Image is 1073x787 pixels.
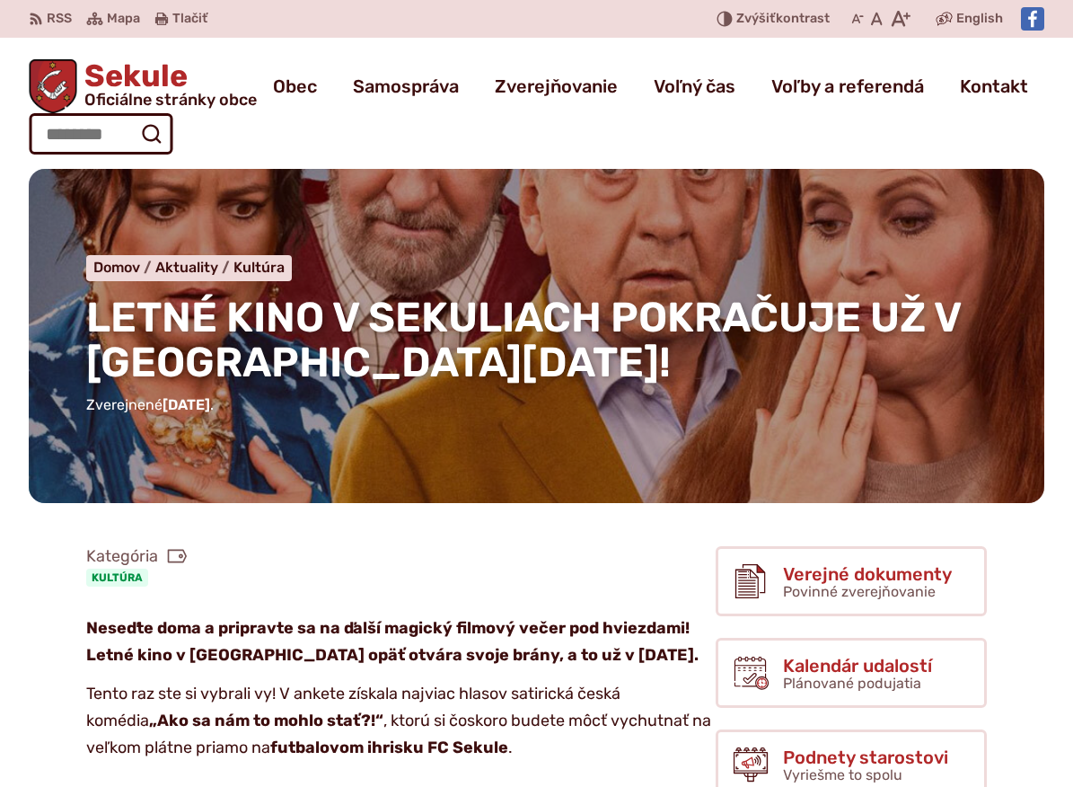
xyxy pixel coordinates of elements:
span: kontrast [736,12,830,27]
span: Mapa [107,8,140,30]
a: Logo Sekule, prejsť na domovskú stránku. [29,59,257,113]
span: Zvýšiť [736,11,776,26]
a: Kalendár udalostí Plánované podujatia [716,638,987,708]
a: Samospráva [353,61,459,111]
span: Povinné zverejňovanie [783,583,936,600]
a: Zverejňovanie [495,61,618,111]
span: Oficiálne stránky obce [84,92,257,108]
a: Aktuality [155,259,233,276]
a: Kultúra [86,569,148,587]
p: Zverejnené . [86,393,987,417]
p: Tento raz ste si vybrali vy! V ankete získala najviac hlasov satirická česká komédia , ktorú si č... [86,681,716,761]
img: Prejsť na Facebook stránku [1021,7,1044,31]
span: Kategória [86,546,187,567]
strong: futbalovom ihrisku FC Sekule [270,738,508,757]
span: Plánované podujatia [783,675,921,692]
span: LETNÉ KINO V SEKULIACH POKRAČUJE UŽ V [GEOGRAPHIC_DATA][DATE]! [86,293,961,388]
span: [DATE] [163,396,210,413]
span: Vyriešme to spolu [783,766,902,783]
img: Prejsť na domovskú stránku [29,59,77,113]
span: Verejné dokumenty [783,564,952,584]
a: Kontakt [960,61,1028,111]
a: Kultúra [233,259,285,276]
span: Tlačiť [172,12,207,27]
span: Sekule [77,61,257,108]
span: Domov [93,259,140,276]
a: Domov [93,259,155,276]
a: English [953,8,1007,30]
span: Podnety starostovi [783,747,948,767]
strong: „Ako sa nám to mohlo stať?!“ [149,711,383,730]
a: Voľby a referendá [771,61,924,111]
a: Voľný čas [654,61,735,111]
a: Obec [273,61,317,111]
span: Aktuality [155,259,218,276]
span: Kalendár udalostí [783,656,932,676]
strong: Neseďte doma a pripravte sa na ďalší magický filmový večer pod hviezdami! Letné kino v [GEOGRAPHI... [86,618,699,665]
a: Verejné dokumenty Povinné zverejňovanie [716,546,987,616]
span: English [956,8,1003,30]
span: RSS [47,8,72,30]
